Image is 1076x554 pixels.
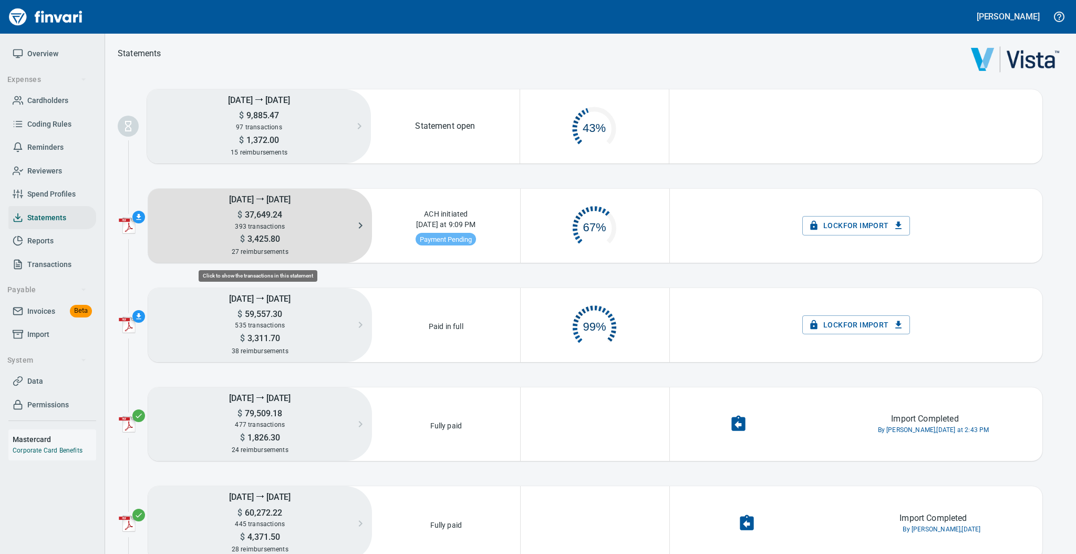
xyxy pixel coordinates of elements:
[148,486,372,507] h5: [DATE] ⭢ [DATE]
[148,189,372,209] h5: [DATE] ⭢ [DATE]
[232,347,288,355] span: 38 reimbursements
[413,219,479,233] p: [DATE] at 9:09 PM
[119,217,136,234] img: adobe-pdf-icon.png
[27,234,54,248] span: Reports
[27,258,71,271] span: Transactions
[426,318,467,332] p: Paid in full
[415,120,475,132] p: Statement open
[148,288,372,309] h5: [DATE] ⭢ [DATE]
[118,47,161,60] p: Statements
[235,520,285,528] span: 445 transactions
[27,328,49,341] span: Import
[27,165,62,178] span: Reviewers
[237,210,242,220] span: $
[878,425,989,436] span: By [PERSON_NAME], [DATE] at 2:43 PM
[891,413,958,425] p: Import Completed
[27,188,76,201] span: Spend Profiles
[811,319,902,332] span: Lock for Import
[242,210,282,220] span: 37,649.24
[421,206,471,219] p: ACH initiated
[8,136,96,159] a: Reminders
[7,283,87,296] span: Payable
[802,216,910,235] button: Lockfor Import
[427,517,465,530] p: Fully paid
[70,305,92,317] span: Beta
[119,416,136,433] img: adobe-pdf-icon.png
[27,118,71,131] span: Coding Rules
[245,234,280,244] span: 3,425.80
[242,408,282,418] span: 79,509.18
[240,234,245,244] span: $
[232,446,288,454] span: 24 reimbursements
[520,96,669,157] button: 43%
[811,219,902,232] span: Lock for Import
[13,434,96,445] h6: Mastercard
[245,333,280,343] span: 3,311.70
[27,141,64,154] span: Reminders
[244,110,279,120] span: 9,885.47
[731,508,762,539] button: Undo Import Completion
[13,447,82,454] a: Corporate Card Benefits
[8,112,96,136] a: Coding Rules
[977,11,1040,22] h5: [PERSON_NAME]
[148,288,372,362] button: [DATE] ⭢ [DATE]$59,557.30535 transactions$3,311.7038 reimbursements
[237,309,242,319] span: $
[245,532,280,542] span: 4,371.50
[237,508,242,518] span: $
[903,525,980,535] span: By [PERSON_NAME], [DATE]
[8,182,96,206] a: Spend Profiles
[240,333,245,343] span: $
[148,387,372,461] button: [DATE] ⭢ [DATE]$79,509.18477 transactions$1,826.3024 reimbursements
[27,211,66,224] span: Statements
[8,159,96,183] a: Reviewers
[245,433,280,443] span: 1,826.30
[240,532,245,542] span: $
[723,408,754,439] button: Undo Import Completion
[147,89,371,163] button: [DATE] ⭢ [DATE]$9,885.4797 transactions$1,372.0015 reimbursements
[520,96,669,157] div: 42 of 97 complete. Click to open reminders.
[118,47,161,60] nav: breadcrumb
[8,393,96,417] a: Permissions
[27,47,58,60] span: Overview
[239,135,244,145] span: $
[27,398,69,412] span: Permissions
[8,370,96,393] a: Data
[8,300,96,323] a: InvoicesBeta
[235,421,285,428] span: 477 transactions
[235,223,285,230] span: 393 transactions
[242,309,282,319] span: 59,557.30
[7,73,87,86] span: Expenses
[427,417,465,431] p: Fully paid
[8,253,96,276] a: Transactions
[239,110,244,120] span: $
[119,316,136,333] img: adobe-pdf-icon.png
[3,70,91,89] button: Expenses
[148,189,372,263] button: [DATE] ⭢ [DATE]$37,649.24393 transactions$3,425.8027 reimbursements
[27,305,55,318] span: Invoices
[971,46,1059,73] img: vista.png
[240,433,245,443] span: $
[521,195,669,256] button: 67%
[232,248,288,255] span: 27 reimbursements
[416,235,476,243] span: Payment Pending
[802,315,910,335] button: Lockfor Import
[232,546,288,553] span: 28 reimbursements
[6,4,85,29] img: Finvari
[8,229,96,253] a: Reports
[244,135,279,145] span: 1,372.00
[8,89,96,112] a: Cardholders
[974,8,1042,25] button: [PERSON_NAME]
[236,124,282,131] span: 97 transactions
[8,323,96,346] a: Import
[521,294,669,355] button: 99%
[899,512,967,525] p: Import Completed
[119,515,136,532] img: adobe-pdf-icon.png
[8,206,96,230] a: Statements
[242,508,282,518] span: 60,272.22
[27,94,68,107] span: Cardholders
[237,408,242,418] span: $
[7,354,87,367] span: System
[147,89,371,110] h5: [DATE] ⭢ [DATE]
[235,322,285,329] span: 535 transactions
